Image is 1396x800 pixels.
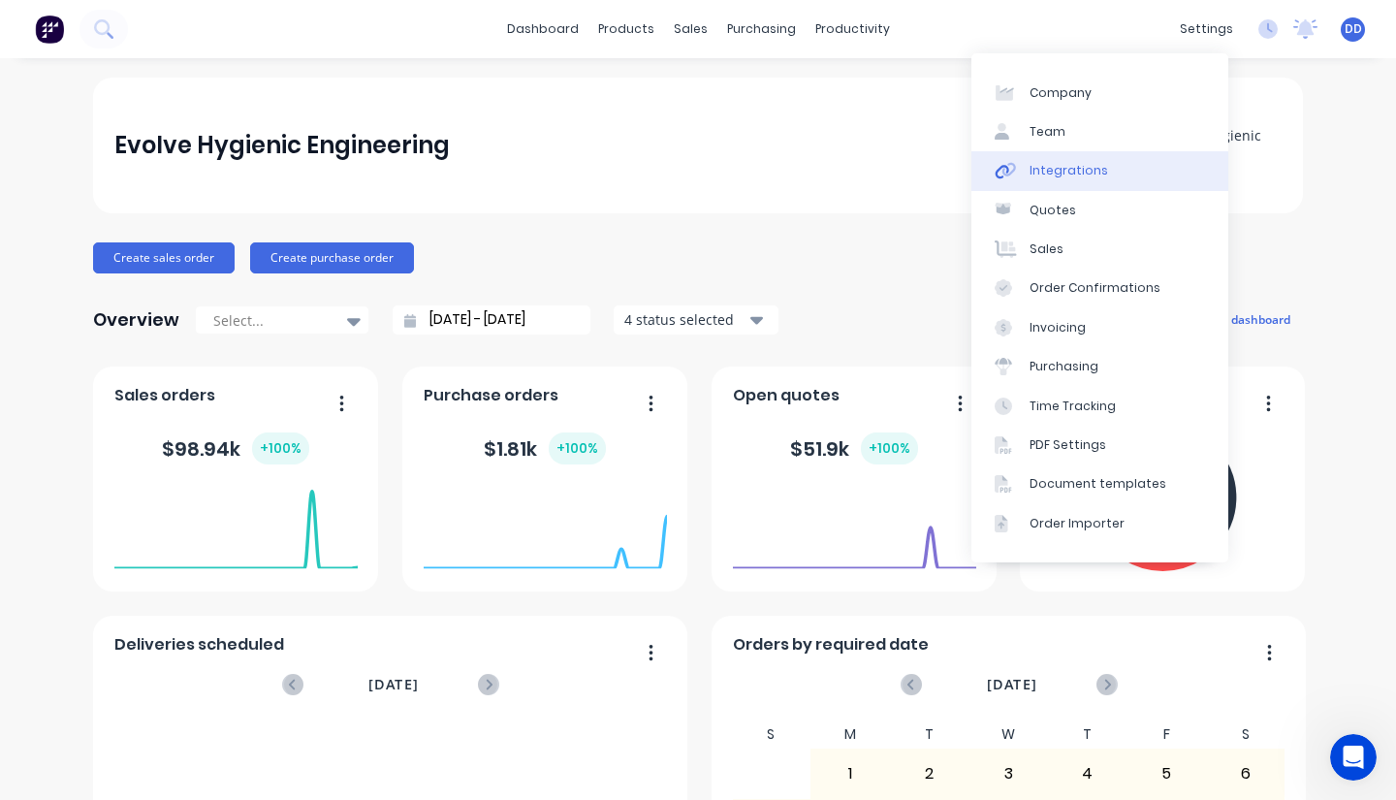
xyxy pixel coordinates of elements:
[971,386,1228,425] a: Time Tracking
[624,309,746,330] div: 4 status selected
[971,73,1228,112] a: Company
[252,432,309,464] div: + 100 %
[1194,306,1303,332] button: edit dashboard
[368,674,419,695] span: [DATE]
[971,112,1228,151] a: Team
[971,504,1228,543] a: Order Importer
[971,230,1228,269] a: Sales
[35,15,64,44] img: Factory
[1030,475,1166,493] div: Document templates
[1207,750,1285,798] div: 6
[250,242,414,273] button: Create purchase order
[1170,15,1243,44] div: settings
[484,432,606,464] div: $ 1.81k
[1345,20,1362,38] span: DD
[1049,750,1126,798] div: 4
[890,720,969,749] div: T
[1030,162,1108,179] div: Integrations
[114,126,450,165] div: Evolve Hygienic Engineering
[971,191,1228,230] a: Quotes
[1048,720,1127,749] div: T
[664,15,717,44] div: sales
[1127,750,1205,798] div: 5
[971,269,1228,307] a: Order Confirmations
[549,432,606,464] div: + 100 %
[497,15,588,44] a: dashboard
[614,305,778,335] button: 4 status selected
[93,242,235,273] button: Create sales order
[971,464,1228,503] a: Document templates
[968,720,1048,749] div: W
[732,720,811,749] div: S
[588,15,664,44] div: products
[806,15,900,44] div: productivity
[1030,240,1063,258] div: Sales
[810,720,890,749] div: M
[969,750,1047,798] div: 3
[1030,515,1125,532] div: Order Importer
[891,750,968,798] div: 2
[733,384,840,407] span: Open quotes
[790,432,918,464] div: $ 51.9k
[1030,279,1160,297] div: Order Confirmations
[1030,358,1098,375] div: Purchasing
[1330,734,1377,781] iframe: Intercom live chat
[861,432,918,464] div: + 100 %
[971,308,1228,347] a: Invoicing
[971,426,1228,464] a: PDF Settings
[717,15,806,44] div: purchasing
[93,301,179,339] div: Overview
[1030,123,1065,141] div: Team
[162,432,309,464] div: $ 98.94k
[971,347,1228,386] a: Purchasing
[1030,84,1092,102] div: Company
[1030,398,1116,415] div: Time Tracking
[811,750,889,798] div: 1
[1126,720,1206,749] div: F
[1206,720,1285,749] div: S
[114,633,284,656] span: Deliveries scheduled
[971,151,1228,190] a: Integrations
[987,674,1037,695] span: [DATE]
[1030,319,1086,336] div: Invoicing
[1030,202,1076,219] div: Quotes
[424,384,558,407] span: Purchase orders
[1030,436,1106,454] div: PDF Settings
[114,384,215,407] span: Sales orders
